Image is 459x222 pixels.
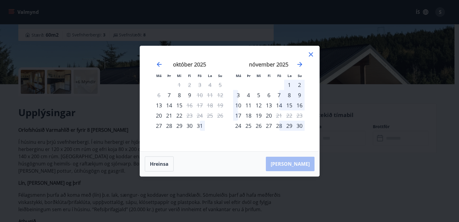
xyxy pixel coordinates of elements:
[243,110,254,121] td: Choose þriðjudagur, 18. nóvember 2025 as your check-in date. It’s available.
[294,100,305,110] td: Choose sunnudagur, 16. nóvember 2025 as your check-in date. It’s available.
[154,90,164,100] td: Not available. mánudagur, 6. október 2025
[233,110,243,121] div: 17
[174,110,184,121] div: 22
[147,53,312,144] div: Calendar
[274,121,284,131] div: 28
[154,110,164,121] div: Aðeins innritun í boði
[254,110,264,121] td: Choose miðvikudagur, 19. nóvember 2025 as your check-in date. It’s available.
[294,90,305,100] td: Choose sunnudagur, 9. nóvember 2025 as your check-in date. It’s available.
[164,100,174,110] td: Choose þriðjudagur, 14. október 2025 as your check-in date. It’s available.
[284,100,294,110] div: 15
[215,100,225,110] td: Not available. sunnudagur, 19. október 2025
[264,100,274,110] td: Choose fimmtudagur, 13. nóvember 2025 as your check-in date. It’s available.
[188,73,191,78] small: Fi
[274,90,284,100] td: Choose föstudagur, 7. nóvember 2025 as your check-in date. It’s available.
[215,80,225,90] td: Not available. sunnudagur, 5. október 2025
[164,110,174,121] td: Choose þriðjudagur, 21. október 2025 as your check-in date. It’s available.
[154,100,164,110] div: Aðeins innritun í boði
[294,80,305,90] td: Choose sunnudagur, 2. nóvember 2025 as your check-in date. It’s available.
[294,110,305,121] td: Not available. sunnudagur, 23. nóvember 2025
[284,80,294,90] div: 1
[198,73,202,78] small: Fö
[233,90,243,100] td: Choose mánudagur, 3. nóvember 2025 as your check-in date. It’s available.
[164,90,174,100] td: Choose þriðjudagur, 7. október 2025 as your check-in date. It’s available.
[164,100,174,110] div: 14
[243,100,254,110] td: Choose þriðjudagur, 11. nóvember 2025 as your check-in date. It’s available.
[184,90,195,100] td: Choose fimmtudagur, 9. október 2025 as your check-in date. It’s available.
[215,110,225,121] td: Not available. sunnudagur, 26. október 2025
[284,90,294,100] div: 8
[164,90,174,100] div: Aðeins innritun í boði
[274,100,284,110] div: 14
[254,110,264,121] div: 19
[247,73,251,78] small: Þr
[154,121,164,131] div: Aðeins innritun í boði
[284,110,294,121] td: Not available. laugardagur, 22. nóvember 2025
[233,90,243,100] div: 3
[184,121,195,131] td: Choose fimmtudagur, 30. október 2025 as your check-in date. It’s available.
[174,90,184,100] div: 8
[184,110,195,121] div: Aðeins útritun í boði
[205,80,215,90] td: Not available. laugardagur, 4. október 2025
[254,90,264,100] div: 5
[184,100,195,110] div: Aðeins útritun í boði
[284,121,294,131] div: 29
[174,110,184,121] td: Choose miðvikudagur, 22. október 2025 as your check-in date. It’s available.
[195,90,205,100] td: Not available. föstudagur, 10. október 2025
[287,73,292,78] small: La
[154,100,164,110] td: Choose mánudagur, 13. október 2025 as your check-in date. It’s available.
[154,110,164,121] td: Choose mánudagur, 20. október 2025 as your check-in date. It’s available.
[174,100,184,110] td: Choose miðvikudagur, 15. október 2025 as your check-in date. It’s available.
[294,121,305,131] td: Choose sunnudagur, 30. nóvember 2025 as your check-in date. It’s available.
[268,73,271,78] small: Fi
[277,73,281,78] small: Fö
[174,121,184,131] div: 29
[243,121,254,131] div: 25
[173,61,206,68] strong: október 2025
[218,73,222,78] small: Su
[205,110,215,121] td: Not available. laugardagur, 25. október 2025
[177,73,181,78] small: Mi
[298,73,302,78] small: Su
[145,156,174,171] button: Hreinsa
[243,100,254,110] div: 11
[195,121,205,131] div: 31
[254,121,264,131] div: 26
[233,100,243,110] td: Choose mánudagur, 10. nóvember 2025 as your check-in date. It’s available.
[156,61,163,68] div: Move backward to switch to the previous month.
[233,121,243,131] div: Aðeins innritun í boði
[274,110,284,121] td: Not available. föstudagur, 21. nóvember 2025
[274,110,284,121] div: Aðeins útritun í boði
[257,73,261,78] small: Mi
[264,90,274,100] td: Choose fimmtudagur, 6. nóvember 2025 as your check-in date. It’s available.
[184,100,195,110] td: Not available. fimmtudagur, 16. október 2025
[284,100,294,110] td: Choose laugardagur, 15. nóvember 2025 as your check-in date. It’s available.
[164,121,174,131] td: Choose þriðjudagur, 28. október 2025 as your check-in date. It’s available.
[174,121,184,131] td: Choose miðvikudagur, 29. október 2025 as your check-in date. It’s available.
[254,90,264,100] td: Choose miðvikudagur, 5. nóvember 2025 as your check-in date. It’s available.
[205,90,215,100] td: Not available. laugardagur, 11. október 2025
[284,80,294,90] td: Choose laugardagur, 1. nóvember 2025 as your check-in date. It’s available.
[264,90,274,100] div: 6
[233,121,243,131] td: Choose mánudagur, 24. nóvember 2025 as your check-in date. It’s available.
[254,100,264,110] div: 12
[294,90,305,100] div: 9
[294,100,305,110] div: 16
[215,90,225,100] td: Not available. sunnudagur, 12. október 2025
[195,121,205,131] td: Choose föstudagur, 31. október 2025 as your check-in date. It’s available.
[184,110,195,121] td: Not available. fimmtudagur, 23. október 2025
[184,121,195,131] div: 30
[154,121,164,131] td: Choose mánudagur, 27. október 2025 as your check-in date. It’s available.
[233,110,243,121] td: Choose mánudagur, 17. nóvember 2025 as your check-in date. It’s available.
[174,80,184,90] td: Not available. miðvikudagur, 1. október 2025
[274,90,284,100] div: 7
[195,90,205,100] div: Aðeins útritun í boði
[274,121,284,131] td: Choose föstudagur, 28. nóvember 2025 as your check-in date. It’s available.
[195,110,205,121] td: Not available. föstudagur, 24. október 2025
[174,100,184,110] div: 15
[167,73,171,78] small: Þr
[236,73,241,78] small: Má
[294,121,305,131] div: 30
[243,90,254,100] div: 4
[195,80,205,90] td: Not available. föstudagur, 3. október 2025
